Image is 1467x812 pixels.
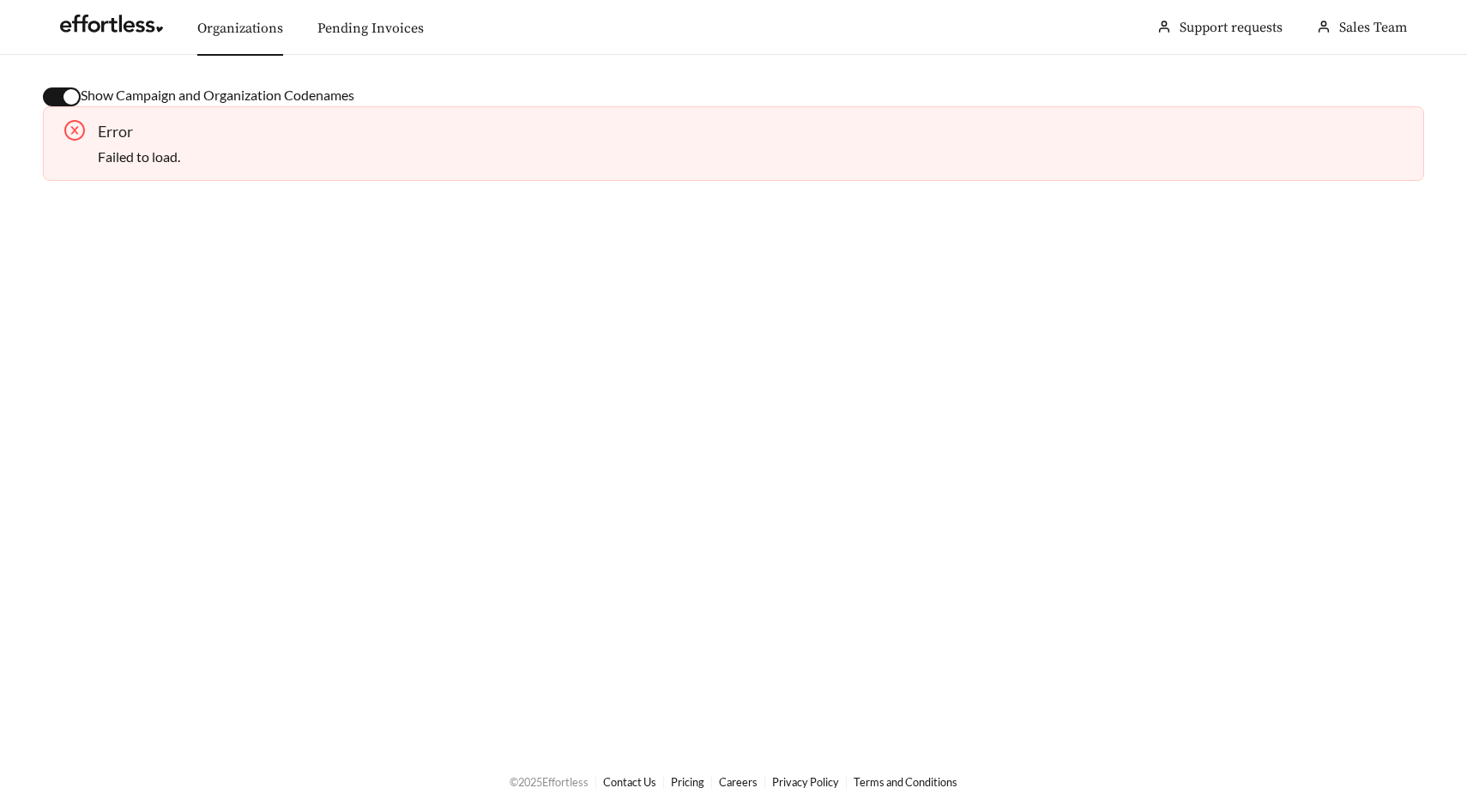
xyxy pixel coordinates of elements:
div: Error [98,120,1410,143]
a: Organizations [197,20,283,37]
a: Support requests [1180,19,1283,36]
span: close-circle [64,120,85,141]
div: Show Campaign and Organization Codenames [43,85,1424,106]
a: Careers [719,775,758,789]
a: Pending Invoices [317,20,424,37]
div: Failed to load. [98,147,1410,167]
span: Sales Team [1339,19,1407,36]
a: Privacy Policy [772,775,839,789]
a: Contact Us [603,775,656,789]
a: Pricing [671,775,704,789]
a: Terms and Conditions [854,775,957,789]
span: © 2025 Effortless [510,775,589,789]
